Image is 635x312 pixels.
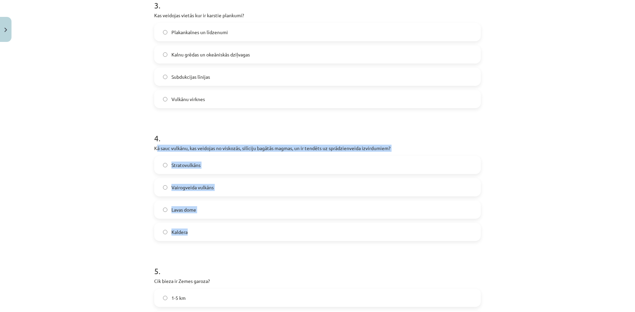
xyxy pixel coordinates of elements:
[154,12,481,19] p: Kas veidojas vietās kur ir karstie plankumi?
[4,28,7,32] img: icon-close-lesson-0947bae3869378f0d4975bcd49f059093ad1ed9edebbc8119c70593378902aed.svg
[163,185,167,190] input: Vairogveida vulkāns
[163,230,167,234] input: Kaldera
[171,184,214,191] span: Vairogveida vulkāns
[171,229,188,236] span: Kaldera
[163,97,167,101] input: Vulkānu virknes
[163,163,167,167] input: Stratovulkāns
[171,294,186,302] span: 1-5 km
[154,255,481,275] h1: 5 .
[171,29,228,36] span: Plakankalnes un līdzenumi
[163,30,167,34] input: Plakankalnes un līdzenumi
[171,206,196,213] span: Lavas dome
[171,162,201,169] span: Stratovulkāns
[154,122,481,143] h1: 4 .
[154,145,481,152] p: Kā sauc vulkānu, kas veidojas no viskozās, silīciju bagātās magmas, un ir tendēts uz sprādzienvei...
[154,278,481,285] p: Cik bieza ir Zemes garoza?
[171,73,210,80] span: Subdukcijas līnijas
[163,208,167,212] input: Lavas dome
[163,75,167,79] input: Subdukcijas līnijas
[163,296,167,300] input: 1-5 km
[171,96,205,103] span: Vulkānu virknes
[171,51,250,58] span: Kalnu grēdas un okeāniskās dziļvagas
[163,52,167,57] input: Kalnu grēdas un okeāniskās dziļvagas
